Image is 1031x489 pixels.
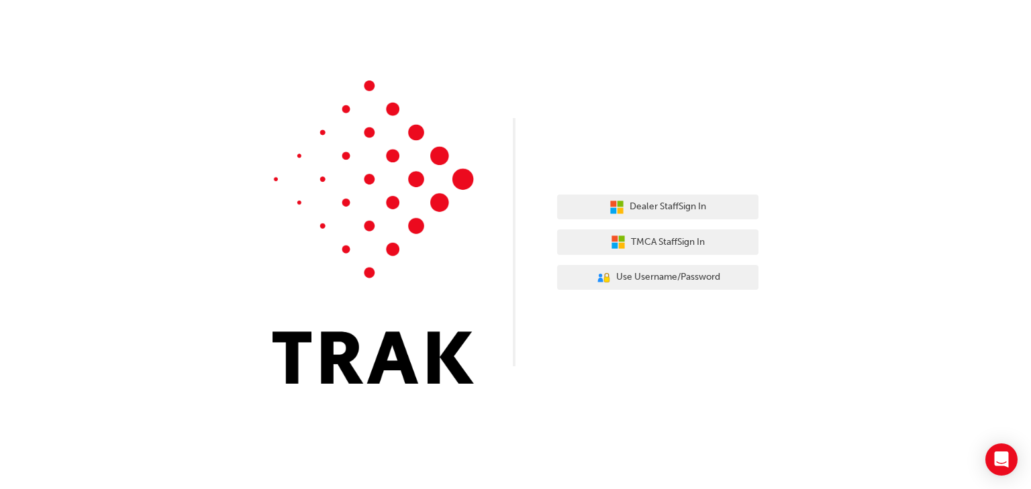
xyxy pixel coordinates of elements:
button: Dealer StaffSign In [557,195,758,220]
span: TMCA Staff Sign In [631,235,705,250]
div: Open Intercom Messenger [985,443,1018,476]
button: Use Username/Password [557,265,758,290]
span: Use Username/Password [616,270,720,285]
button: TMCA StaffSign In [557,229,758,255]
img: Trak [273,80,474,384]
span: Dealer Staff Sign In [630,199,706,215]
